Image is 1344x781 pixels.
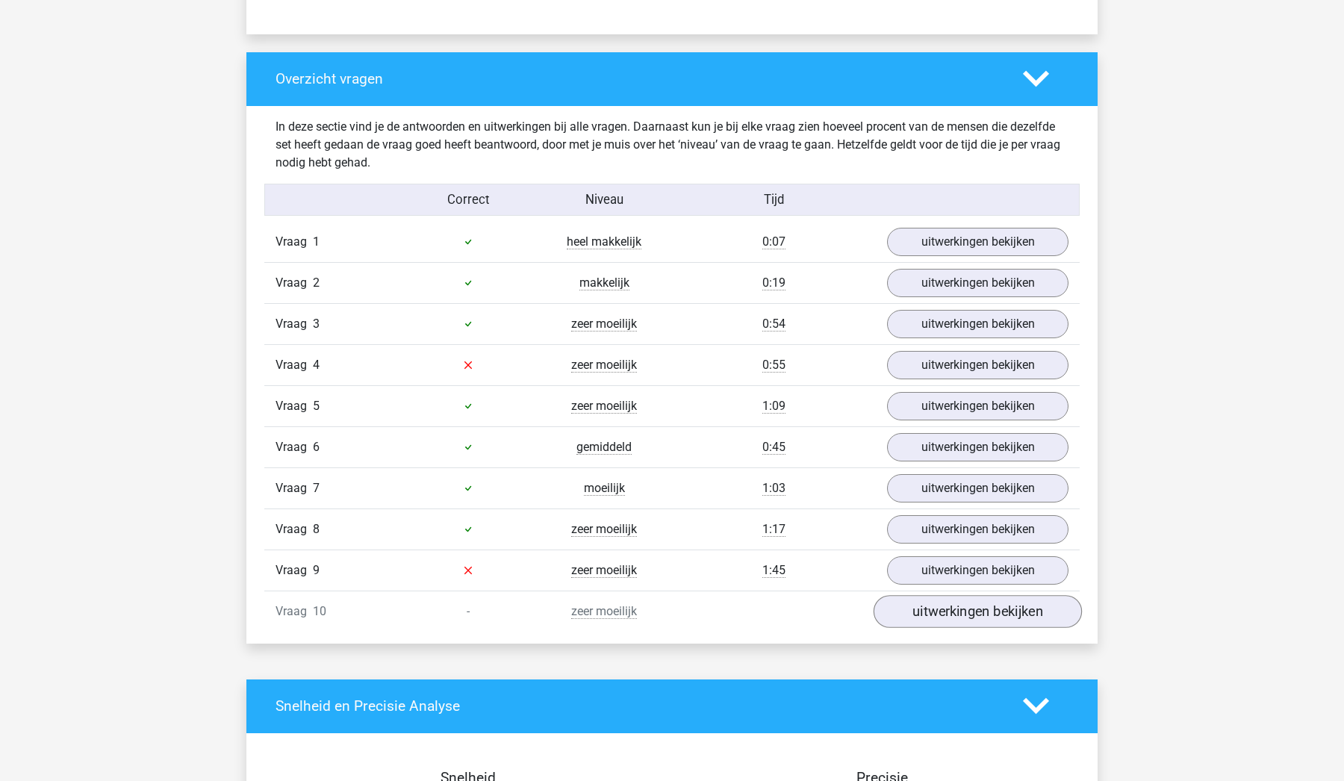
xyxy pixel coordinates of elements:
span: Vraag [276,561,313,579]
span: Vraag [276,479,313,497]
span: heel makkelijk [567,234,641,249]
a: uitwerkingen bekijken [874,595,1082,628]
span: 6 [313,440,320,454]
span: 10 [313,604,326,618]
a: uitwerkingen bekijken [887,228,1068,256]
span: moeilijk [584,481,625,496]
h4: Overzicht vragen [276,70,1001,87]
span: 1 [313,234,320,249]
span: Vraag [276,274,313,292]
span: zeer moeilijk [571,399,637,414]
a: uitwerkingen bekijken [887,515,1068,544]
span: 8 [313,522,320,536]
a: uitwerkingen bekijken [887,433,1068,461]
div: Tijd [672,190,876,209]
span: 0:54 [762,317,785,332]
div: Niveau [536,190,672,209]
span: gemiddeld [576,440,632,455]
span: 0:45 [762,440,785,455]
a: uitwerkingen bekijken [887,351,1068,379]
a: uitwerkingen bekijken [887,474,1068,502]
span: 1:03 [762,481,785,496]
span: 1:17 [762,522,785,537]
span: 7 [313,481,320,495]
a: uitwerkingen bekijken [887,269,1068,297]
span: 1:45 [762,563,785,578]
span: Vraag [276,315,313,333]
span: 1:09 [762,399,785,414]
span: makkelijk [579,276,629,290]
div: In deze sectie vind je de antwoorden en uitwerkingen bij alle vragen. Daarnaast kun je bij elke v... [264,118,1080,172]
span: Vraag [276,520,313,538]
span: zeer moeilijk [571,604,637,619]
h4: Snelheid en Precisie Analyse [276,697,1001,715]
span: 0:55 [762,358,785,373]
a: uitwerkingen bekijken [887,556,1068,585]
span: zeer moeilijk [571,317,637,332]
a: uitwerkingen bekijken [887,310,1068,338]
span: 2 [313,276,320,290]
a: uitwerkingen bekijken [887,392,1068,420]
span: 3 [313,317,320,331]
span: Vraag [276,397,313,415]
span: 5 [313,399,320,413]
span: 9 [313,563,320,577]
span: 0:19 [762,276,785,290]
span: Vraag [276,603,313,620]
span: 4 [313,358,320,372]
span: Vraag [276,438,313,456]
span: Vraag [276,233,313,251]
span: zeer moeilijk [571,563,637,578]
div: Correct [401,190,537,209]
span: zeer moeilijk [571,522,637,537]
span: Vraag [276,356,313,374]
span: zeer moeilijk [571,358,637,373]
span: 0:07 [762,234,785,249]
div: - [400,603,536,620]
